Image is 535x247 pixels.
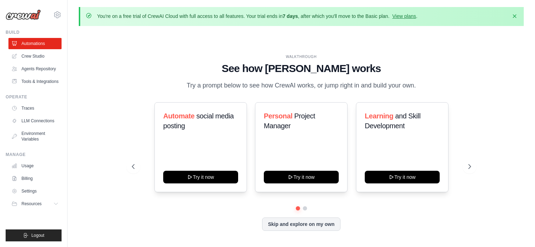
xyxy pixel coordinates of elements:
p: Try a prompt below to see how CrewAI works, or jump right in and build your own. [183,80,420,91]
a: View plans [392,13,416,19]
img: Logo [6,9,41,20]
a: Automations [8,38,62,49]
p: You're on a free trial of CrewAI Cloud with full access to all features. Your trial ends in , aft... [97,13,418,20]
button: Skip and explore on my own [262,217,340,231]
a: Agents Repository [8,63,62,74]
button: Logout [6,229,62,241]
span: Learning [365,112,393,120]
span: Personal [264,112,292,120]
a: Tools & Integrations [8,76,62,87]
a: Traces [8,103,62,114]
div: Build [6,30,62,35]
button: Try it now [163,171,238,183]
span: Project Manager [264,112,315,130]
a: LLM Connections [8,115,62,126]
span: Logout [31,233,44,238]
button: Try it now [365,171,440,183]
div: WALKTHROUGH [132,54,471,59]
strong: 7 days [282,13,298,19]
a: Settings [8,186,62,197]
span: Automate [163,112,195,120]
button: Try it now [264,171,339,183]
span: social media posting [163,112,234,130]
span: and Skill Development [365,112,420,130]
button: Resources [8,198,62,209]
div: Manage [6,152,62,157]
a: Usage [8,160,62,171]
div: Operate [6,94,62,100]
h1: See how [PERSON_NAME] works [132,62,471,75]
a: Environment Variables [8,128,62,145]
span: Resources [21,201,42,207]
a: Billing [8,173,62,184]
a: Crew Studio [8,51,62,62]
